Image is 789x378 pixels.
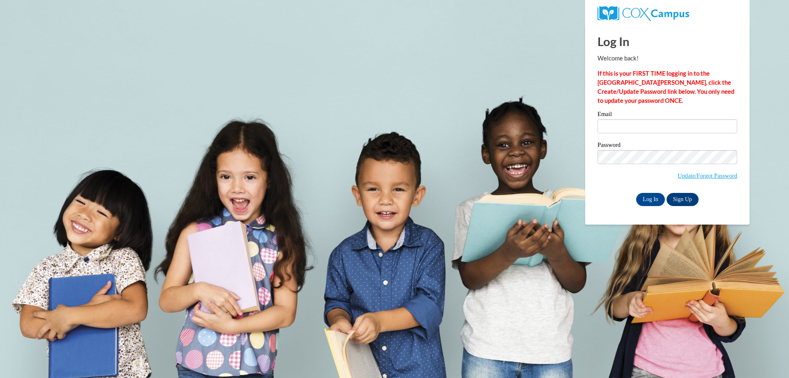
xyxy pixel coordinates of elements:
[598,9,689,16] a: COX Campus
[598,142,737,150] label: Password
[598,54,737,63] p: Welcome back!
[598,111,737,119] label: Email
[598,70,734,104] strong: If this is your FIRST TIME logging in to the [GEOGRAPHIC_DATA][PERSON_NAME], click the Create/Upd...
[636,193,665,206] input: Log In
[598,6,689,21] img: COX Campus
[598,33,737,50] h1: Log In
[678,172,737,179] a: Update/Forgot Password
[667,193,699,206] a: Sign Up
